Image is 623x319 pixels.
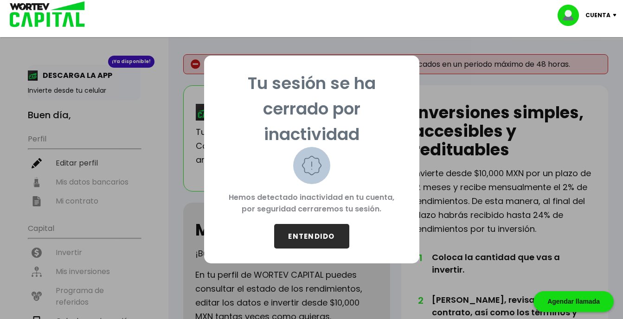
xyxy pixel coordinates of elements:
[219,70,405,147] p: Tu sesión se ha cerrado por inactividad
[533,291,614,312] div: Agendar llamada
[558,5,585,26] img: profile-image
[610,14,623,17] img: icon-down
[293,147,330,184] img: warning
[219,184,405,224] p: Hemos detectado inactividad en tu cuenta, por seguridad cerraremos tu sesión.
[585,8,610,22] p: Cuenta
[274,224,349,249] button: ENTENDIDO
